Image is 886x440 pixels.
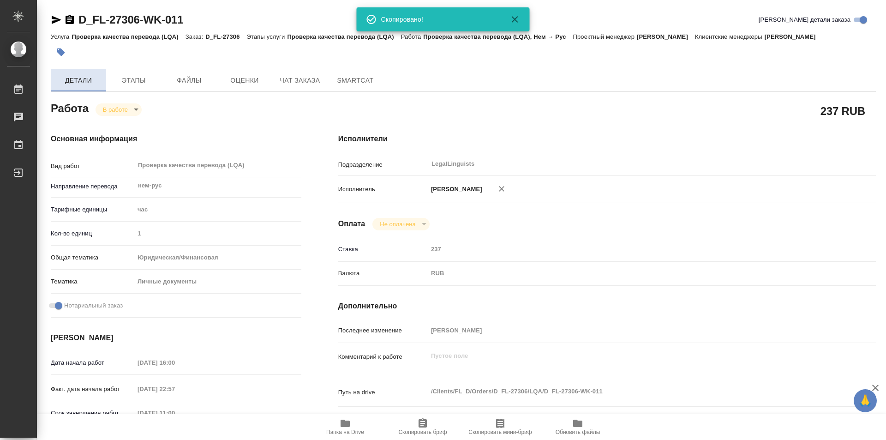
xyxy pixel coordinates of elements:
[372,218,429,230] div: В работе
[205,33,246,40] p: D_FL-27306
[78,13,183,26] a: D_FL-27306-WK-011
[51,385,134,394] p: Факт. дата начала работ
[759,15,850,24] span: [PERSON_NAME] детали заказа
[134,202,301,217] div: час
[428,265,831,281] div: RUB
[573,33,637,40] p: Проектный менеджер
[51,14,62,25] button: Скопировать ссылку для ЯМессенджера
[134,382,215,396] input: Пустое поле
[854,389,877,412] button: 🙏
[338,326,428,335] p: Последнее изменение
[306,414,384,440] button: Папка на Drive
[247,33,287,40] p: Этапы услуги
[51,133,301,145] h4: Основная информация
[695,33,765,40] p: Клиентские менеджеры
[338,269,428,278] p: Валюта
[377,220,418,228] button: Не оплачена
[384,414,461,440] button: Скопировать бриф
[51,99,89,116] h2: Работа
[637,33,695,40] p: [PERSON_NAME]
[51,409,134,418] p: Срок завершения работ
[398,429,447,435] span: Скопировать бриф
[765,33,823,40] p: [PERSON_NAME]
[186,33,205,40] p: Заказ:
[134,356,215,369] input: Пустое поле
[51,33,72,40] p: Услуга
[51,358,134,368] p: Дата начала работ
[338,352,428,362] p: Комментарий к работе
[461,414,539,440] button: Скопировать мини-бриф
[278,75,322,86] span: Чат заказа
[504,14,526,25] button: Закрыть
[338,160,428,169] p: Подразделение
[64,301,123,310] span: Нотариальный заказ
[428,185,482,194] p: [PERSON_NAME]
[326,429,364,435] span: Папка на Drive
[338,245,428,254] p: Ставка
[287,33,401,40] p: Проверка качества перевода (LQA)
[468,429,532,435] span: Скопировать мини-бриф
[167,75,211,86] span: Файлы
[857,391,873,410] span: 🙏
[491,179,512,199] button: Удалить исполнителя
[428,324,831,337] input: Пустое поле
[539,414,617,440] button: Обновить файлы
[556,429,600,435] span: Обновить файлы
[51,277,134,286] p: Тематика
[423,33,573,40] p: Проверка качества перевода (LQA), Нем → Рус
[100,106,131,114] button: В работе
[134,250,301,265] div: Юридическая/Финансовая
[222,75,267,86] span: Оценки
[338,185,428,194] p: Исполнитель
[51,182,134,191] p: Направление перевода
[338,301,876,312] h4: Дополнительно
[381,15,497,24] div: Скопировано!
[134,406,215,420] input: Пустое поле
[51,253,134,262] p: Общая тематика
[338,218,365,229] h4: Оплата
[51,229,134,238] p: Кол-во единиц
[401,33,424,40] p: Работа
[72,33,185,40] p: Проверка качества перевода (LQA)
[64,14,75,25] button: Скопировать ссылку
[51,162,134,171] p: Вид работ
[338,133,876,145] h4: Исполнители
[428,242,831,256] input: Пустое поле
[51,42,71,62] button: Добавить тэг
[96,103,142,116] div: В работе
[428,384,831,399] textarea: /Clients/FL_D/Orders/D_FL-27306/LQA/D_FL-27306-WK-011
[112,75,156,86] span: Этапы
[56,75,101,86] span: Детали
[333,75,377,86] span: SmartCat
[134,227,301,240] input: Пустое поле
[134,274,301,289] div: Личные документы
[51,205,134,214] p: Тарифные единицы
[338,388,428,397] p: Путь на drive
[51,332,301,344] h4: [PERSON_NAME]
[820,103,865,119] h2: 237 RUB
